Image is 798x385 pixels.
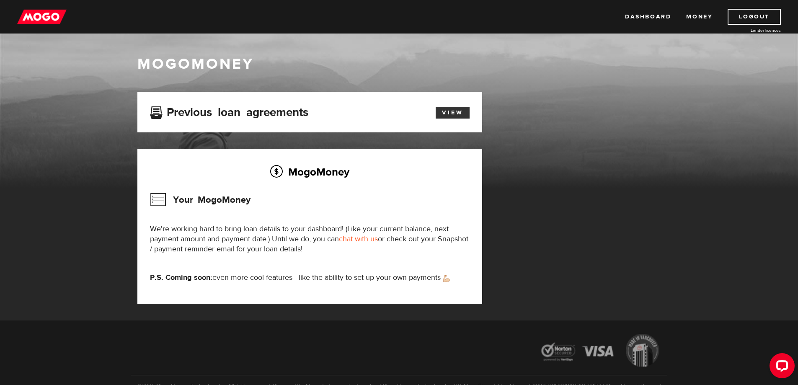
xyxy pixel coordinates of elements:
[339,234,378,244] a: chat with us
[718,27,781,34] a: Lender licences
[150,273,470,283] p: even more cool features—like the ability to set up your own payments
[150,273,212,282] strong: P.S. Coming soon:
[137,55,661,73] h1: MogoMoney
[686,9,713,25] a: Money
[443,275,450,282] img: strong arm emoji
[625,9,671,25] a: Dashboard
[150,189,251,211] h3: Your MogoMoney
[533,328,667,375] img: legal-icons-92a2ffecb4d32d839781d1b4e4802d7b.png
[150,106,308,116] h3: Previous loan agreements
[436,107,470,119] a: View
[728,9,781,25] a: Logout
[150,163,470,181] h2: MogoMoney
[150,224,470,254] p: We're working hard to bring loan details to your dashboard! (Like your current balance, next paym...
[17,9,67,25] img: mogo_logo-11ee424be714fa7cbb0f0f49df9e16ec.png
[763,350,798,385] iframe: LiveChat chat widget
